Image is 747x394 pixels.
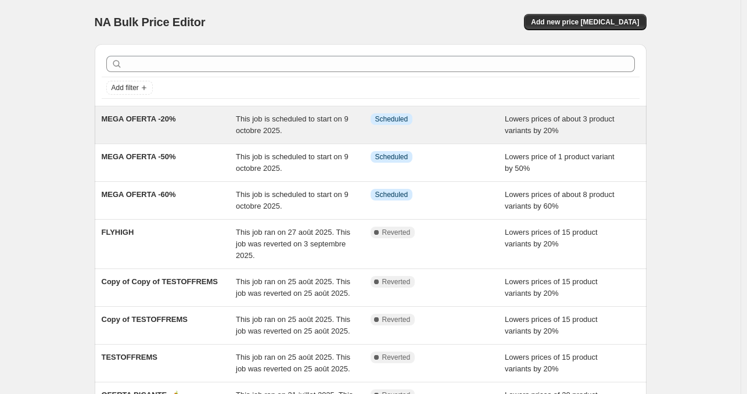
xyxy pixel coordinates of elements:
span: MEGA OFERTA -60% [102,190,176,199]
span: Scheduled [375,114,408,124]
span: NA Bulk Price Editor [95,16,206,28]
span: Add new price [MEDICAL_DATA] [531,17,639,27]
span: Scheduled [375,152,408,162]
span: This job is scheduled to start on 9 octobre 2025. [236,152,349,173]
span: Add filter [112,83,139,92]
span: Reverted [382,315,411,324]
span: This job ran on 25 août 2025. This job was reverted on 25 août 2025. [236,353,350,373]
span: Lowers prices of 15 product variants by 20% [505,277,598,298]
span: MEGA OFERTA -20% [102,114,176,123]
span: TESTOFFREMS [102,353,158,361]
button: Add filter [106,81,153,95]
span: Lowers prices of about 3 product variants by 20% [505,114,615,135]
span: Reverted [382,277,411,286]
button: Add new price [MEDICAL_DATA] [524,14,646,30]
span: Lowers price of 1 product variant by 50% [505,152,615,173]
span: Lowers prices of about 8 product variants by 60% [505,190,615,210]
span: Reverted [382,353,411,362]
span: This job is scheduled to start on 9 octobre 2025. [236,190,349,210]
span: Scheduled [375,190,408,199]
span: Lowers prices of 15 product variants by 20% [505,315,598,335]
span: This job is scheduled to start on 9 octobre 2025. [236,114,349,135]
span: Copy of Copy of TESTOFFREMS [102,277,218,286]
span: Reverted [382,228,411,237]
span: This job ran on 25 août 2025. This job was reverted on 25 août 2025. [236,315,350,335]
span: Lowers prices of 15 product variants by 20% [505,353,598,373]
span: This job ran on 25 août 2025. This job was reverted on 25 août 2025. [236,277,350,298]
span: FLYHIGH [102,228,134,237]
span: Lowers prices of 15 product variants by 20% [505,228,598,248]
span: This job ran on 27 août 2025. This job was reverted on 3 septembre 2025. [236,228,350,260]
span: MEGA OFERTA -50% [102,152,176,161]
span: Copy of TESTOFFREMS [102,315,188,324]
